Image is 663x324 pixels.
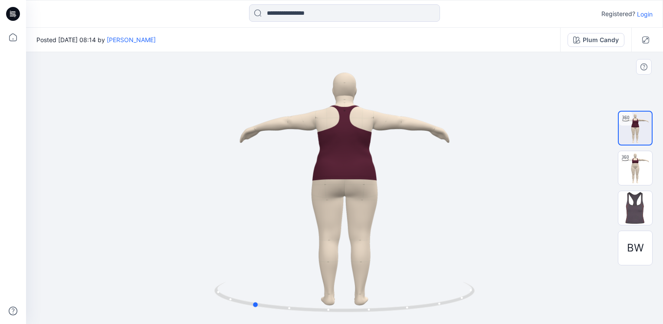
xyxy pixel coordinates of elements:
a: [PERSON_NAME] [107,36,156,43]
img: Inspiration pic [618,191,652,225]
img: 024174_GV_AVIA SOFTSCULPT BRA SHELF TANK-plus size [619,112,652,145]
p: Registered? [601,9,635,19]
p: Login [637,10,653,19]
button: Plum Candy [568,33,624,47]
div: Plum Candy [583,35,619,45]
span: BW [627,240,644,256]
span: Posted [DATE] 08:14 by [36,35,156,44]
img: 024174_GV_AVIA SOFTSCULPT BRA SHELF TANK-plus size-inner [618,151,652,185]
